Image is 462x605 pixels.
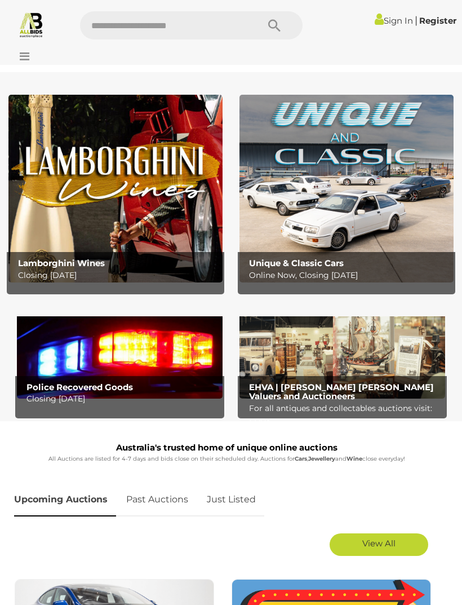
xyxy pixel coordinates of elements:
[239,305,445,399] img: EHVA | Evans Hastings Valuers and Auctioneers
[26,392,219,406] p: Closing [DATE]
[249,258,344,268] b: Unique & Classic Cars
[8,95,223,282] img: Lamborghini Wines
[18,11,45,38] img: Allbids.com.au
[118,483,197,516] a: Past Auctions
[415,14,417,27] span: |
[346,455,362,462] strong: Wine
[375,15,413,26] a: Sign In
[14,443,439,453] h1: Australia's trusted home of unique online auctions
[18,258,105,268] b: Lamborghini Wines
[14,454,439,464] p: All Auctions are listed for 4-7 days and bids close on their scheduled day. Auctions for , and cl...
[239,95,454,282] img: Unique & Classic Cars
[246,11,303,39] button: Search
[239,95,454,282] a: Unique & Classic Cars Unique & Classic Cars Online Now, Closing [DATE]
[249,401,441,430] p: For all antiques and collectables auctions visit: EHVA
[249,382,434,402] b: EHVA | [PERSON_NAME] [PERSON_NAME] Valuers and Auctioneers
[17,305,223,399] img: Police Recovered Goods
[295,455,307,462] strong: Cars
[8,95,223,282] a: Lamborghini Wines Lamborghini Wines Closing [DATE]
[198,483,264,516] a: Just Listed
[330,533,428,556] a: View All
[14,483,116,516] a: Upcoming Auctions
[18,268,218,282] p: Closing [DATE]
[308,455,335,462] strong: Jewellery
[239,305,445,399] a: EHVA | Evans Hastings Valuers and Auctioneers EHVA | [PERSON_NAME] [PERSON_NAME] Valuers and Auct...
[362,538,396,549] span: View All
[249,268,449,282] p: Online Now, Closing [DATE]
[26,382,133,392] b: Police Recovered Goods
[419,15,456,26] a: Register
[17,305,223,399] a: Police Recovered Goods Police Recovered Goods Closing [DATE]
